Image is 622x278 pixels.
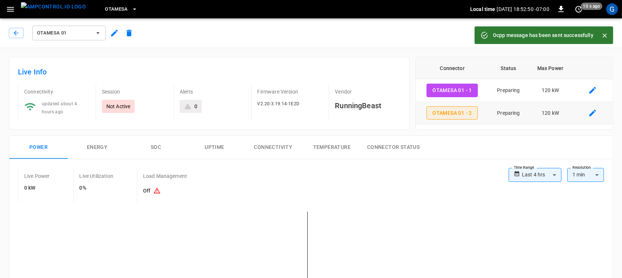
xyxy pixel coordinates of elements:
div: 1 min [567,168,604,182]
label: Time Range [514,165,534,171]
td: Preparing [489,79,528,102]
button: Close [599,30,610,41]
label: Resolution [572,165,591,171]
p: Session [102,88,168,95]
button: Existing capacity schedules won’t take effect because Load Management is turned off. To activate ... [150,184,164,198]
p: Not Active [106,103,131,110]
td: Preparing [489,102,528,125]
span: OtaMesa [105,5,128,14]
div: Last 4 hrs [522,168,561,182]
p: Vendor [335,88,400,95]
table: connector table [416,57,613,124]
th: Max Power [528,57,572,79]
h6: Live Info [18,66,400,78]
p: Connectivity [24,88,90,95]
p: [DATE] 18:52:50 -07:00 [497,6,549,13]
p: Live Power [24,172,50,180]
th: Status [489,57,528,79]
button: Power [9,136,68,159]
h6: RunningBeast [335,100,400,111]
h6: Off [143,184,187,198]
button: set refresh interval [573,3,585,15]
span: OtaMesa 01 [37,29,91,37]
div: 0 [194,103,197,110]
button: Energy [68,136,127,159]
button: Uptime [185,136,244,159]
p: Load Management [143,172,187,180]
button: OtaMesa 01 - 2 [427,106,478,120]
button: OtaMesa [102,2,140,17]
p: Alerts [180,88,245,95]
button: Temperature [303,136,361,159]
h6: 0% [80,184,113,192]
td: 120 kW [528,102,572,125]
img: ampcontrol.io logo [21,2,86,11]
td: 120 kW [528,79,572,102]
p: Firmware Version [257,88,323,95]
button: OtaMesa 01 - 1 [427,84,478,97]
h6: 0 kW [24,184,50,192]
p: Local time [470,6,495,13]
button: SOC [127,136,185,159]
th: Connector [416,57,489,79]
span: updated about 4 hours ago [42,101,77,114]
span: V2.20-3.19.14-1E2D [257,101,300,106]
span: 10 s ago [581,3,603,10]
button: Connector Status [361,136,425,159]
div: Ocpp message has been sent successfully [493,29,593,42]
button: Connectivity [244,136,303,159]
p: Live Utilization [80,172,113,180]
div: profile-icon [606,3,618,15]
button: OtaMesa 01 [32,26,106,40]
